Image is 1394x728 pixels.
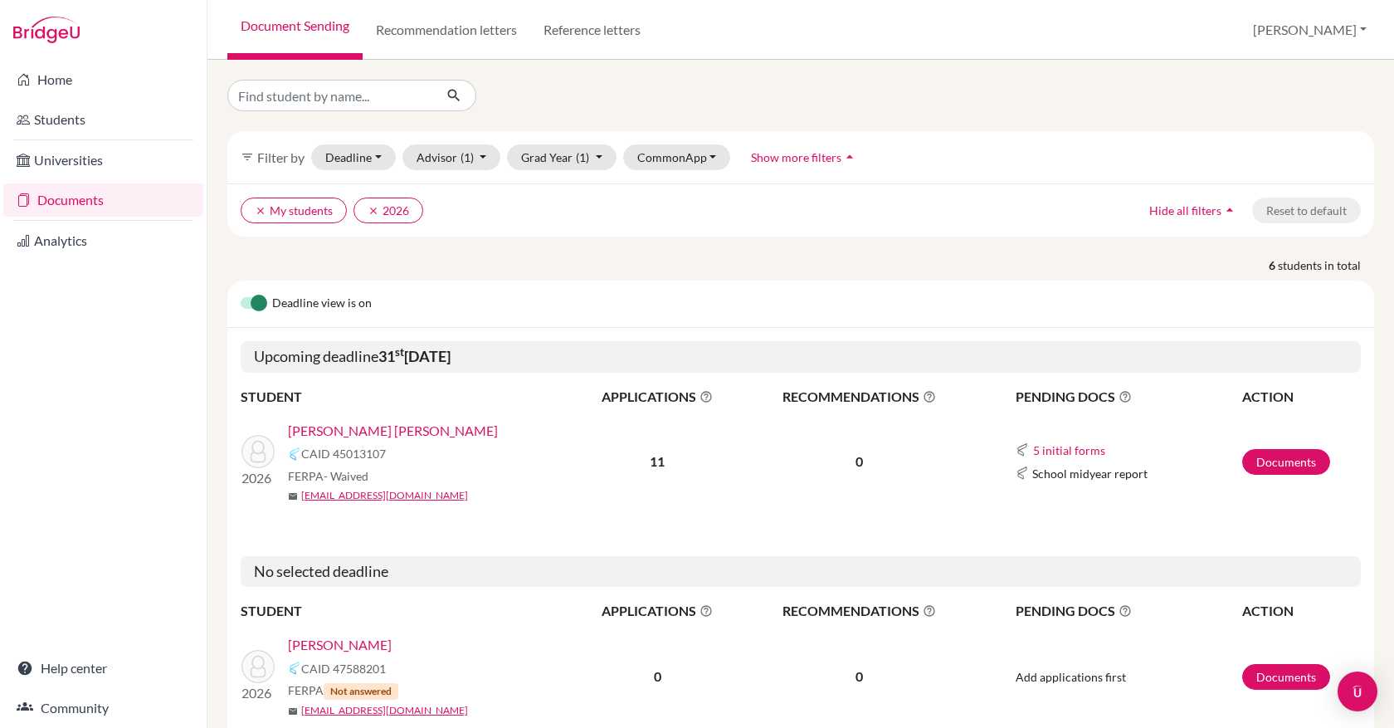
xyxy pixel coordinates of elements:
span: Hide all filters [1149,203,1221,217]
button: Advisor(1) [402,144,501,170]
img: Common App logo [1016,467,1029,480]
span: PENDING DOCS [1016,387,1240,407]
span: FERPA [288,467,368,485]
b: 31 [DATE] [378,347,451,365]
i: arrow_drop_up [1221,202,1238,218]
span: Show more filters [751,150,841,164]
a: Help center [3,652,203,685]
span: PENDING DOCS [1016,601,1240,621]
input: Find student by name... [227,80,433,111]
span: APPLICATIONS [573,387,742,407]
img: Gutierrez Angulo, Andrea [241,435,275,468]
span: RECOMMENDATIONS [743,601,975,621]
a: [PERSON_NAME] [PERSON_NAME] [288,421,498,441]
i: arrow_drop_up [841,149,858,165]
img: Common App logo [1016,443,1029,457]
p: 2026 [241,683,275,703]
span: (1) [576,150,589,164]
p: 0 [743,452,975,471]
span: Filter by [257,149,305,165]
span: Not answered [324,683,398,700]
span: CAID 47588201 [301,660,386,677]
a: Universities [3,144,203,177]
span: Add applications first [1016,670,1126,684]
button: 5 initial forms [1032,441,1106,460]
th: STUDENT [241,600,573,622]
p: 2026 [241,468,275,488]
span: - Waived [324,469,368,483]
a: Home [3,63,203,96]
span: students in total [1278,257,1374,274]
span: mail [288,491,298,501]
b: 11 [650,453,665,469]
th: STUDENT [241,386,573,408]
button: CommonApp [623,144,731,170]
img: Chedraui González, Shadya [241,650,275,683]
h5: No selected deadline [241,556,1361,588]
img: Bridge-U [13,17,80,43]
button: Show more filtersarrow_drop_up [737,144,872,170]
sup: st [395,345,404,359]
span: RECOMMENDATIONS [743,387,975,407]
span: APPLICATIONS [573,601,742,621]
th: ACTION [1241,600,1361,622]
b: 0 [654,668,661,684]
button: Grad Year(1) [507,144,617,170]
i: filter_list [241,150,254,164]
img: Common App logo [288,662,301,675]
a: Community [3,691,203,725]
span: Deadline view is on [272,294,372,314]
i: clear [368,205,379,217]
strong: 6 [1269,257,1278,274]
a: Documents [1242,664,1330,690]
th: ACTION [1241,386,1361,408]
button: Hide all filtersarrow_drop_up [1135,198,1252,223]
span: CAID 45013107 [301,445,386,462]
a: Analytics [3,224,203,257]
span: FERPA [288,682,398,700]
p: 0 [743,667,975,686]
button: Deadline [311,144,396,170]
h5: Upcoming deadline [241,341,1361,373]
button: Reset to default [1252,198,1361,223]
button: [PERSON_NAME] [1245,14,1374,46]
a: Students [3,103,203,136]
span: mail [288,706,298,716]
button: clear2026 [353,198,423,223]
img: Common App logo [288,447,301,461]
i: clear [255,205,266,217]
div: Open Intercom Messenger [1338,672,1377,711]
span: (1) [461,150,474,164]
span: School midyear report [1032,465,1148,482]
button: clearMy students [241,198,347,223]
a: [EMAIL_ADDRESS][DOMAIN_NAME] [301,488,468,503]
a: Documents [1242,449,1330,475]
a: Documents [3,183,203,217]
a: [PERSON_NAME] [288,635,392,655]
a: [EMAIL_ADDRESS][DOMAIN_NAME] [301,703,468,718]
